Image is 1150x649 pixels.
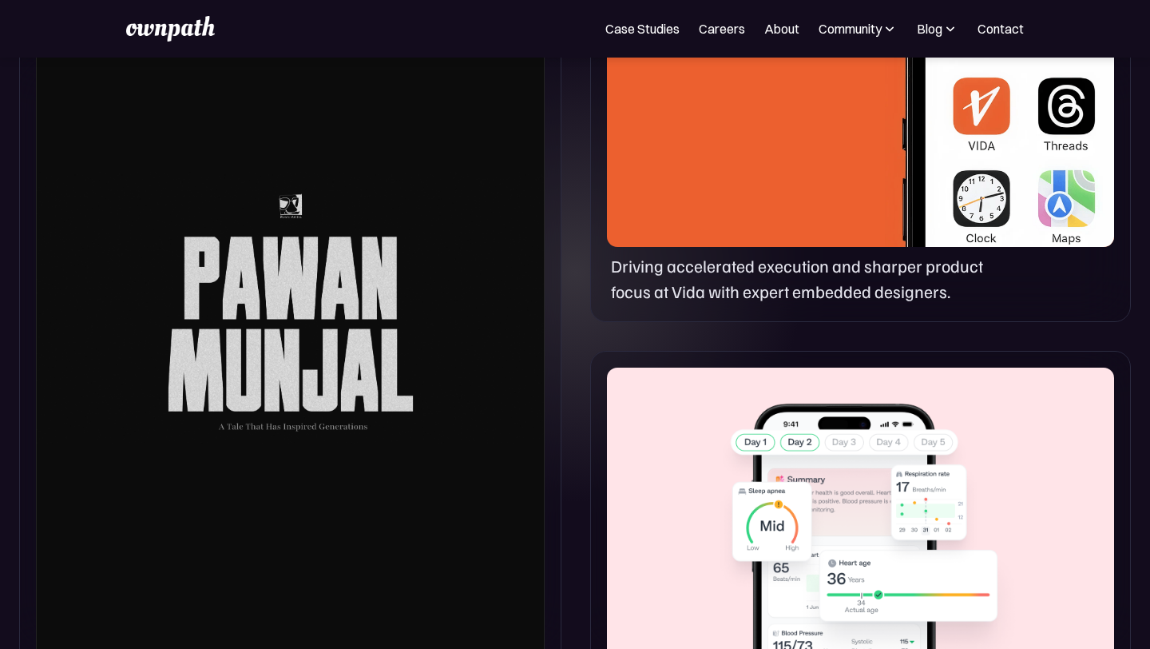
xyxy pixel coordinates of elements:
[978,19,1024,38] a: Contact
[611,253,1004,305] p: Driving accelerated execution and sharper product focus at Vida with expert embedded designers.
[917,19,958,38] div: Blog
[819,19,882,38] div: Community
[764,19,799,38] a: About
[917,19,942,38] div: Blog
[819,19,898,38] div: Community
[605,19,680,38] a: Case Studies
[699,19,745,38] a: Careers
